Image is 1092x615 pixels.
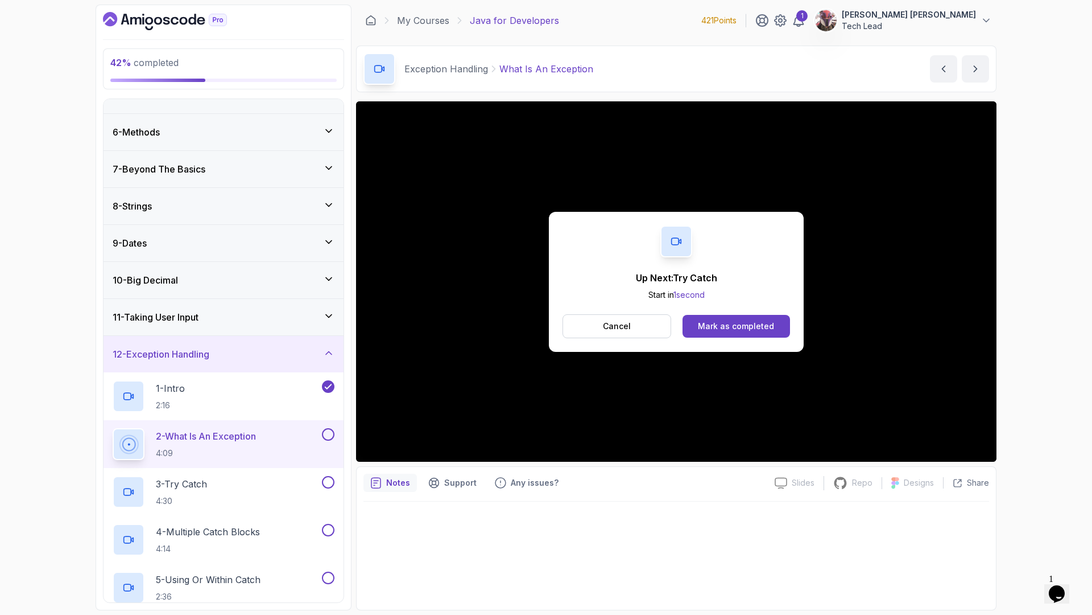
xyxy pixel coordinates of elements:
[104,151,344,187] button: 7-Beyond The Basics
[397,14,449,27] a: My Courses
[104,262,344,298] button: 10-Big Decimal
[673,290,705,300] span: 1 second
[156,448,256,459] p: 4:09
[792,14,805,27] a: 1
[701,15,737,26] p: 421 Points
[967,477,989,489] p: Share
[156,429,256,443] p: 2 - What Is An Exception
[636,289,717,301] p: Start in
[104,114,344,150] button: 6-Methods
[113,524,334,556] button: 4-Multiple Catch Blocks4:14
[156,525,260,539] p: 4 - Multiple Catch Blocks
[904,477,934,489] p: Designs
[156,543,260,555] p: 4:14
[796,10,808,22] div: 1
[113,347,209,361] h3: 12 - Exception Handling
[356,101,996,462] iframe: 2 - What is an exception
[104,336,344,372] button: 12-Exception Handling
[113,572,334,604] button: 5-Using Or Within Catch2:36
[499,62,593,76] p: What Is An Exception
[113,125,160,139] h3: 6 - Methods
[842,20,976,32] p: Tech Lead
[636,271,717,285] p: Up Next: Try Catch
[113,273,178,287] h3: 10 - Big Decimal
[386,477,410,489] p: Notes
[488,474,565,492] button: Feedback button
[698,321,774,332] div: Mark as completed
[603,321,631,332] p: Cancel
[103,12,253,30] a: Dashboard
[156,573,260,587] p: 5 - Using Or Within Catch
[104,225,344,261] button: 9-Dates
[104,188,344,224] button: 8-Strings
[962,55,989,83] button: next content
[365,15,377,26] a: Dashboard
[421,474,483,492] button: Support button
[404,62,488,76] p: Exception Handling
[842,9,976,20] p: [PERSON_NAME] [PERSON_NAME]
[156,495,207,507] p: 4:30
[814,9,992,32] button: user profile image[PERSON_NAME] [PERSON_NAME]Tech Lead
[943,477,989,489] button: Share
[113,476,334,508] button: 3-Try Catch4:30
[792,477,814,489] p: Slides
[470,14,559,27] p: Java for Developers
[682,315,790,338] button: Mark as completed
[511,477,559,489] p: Any issues?
[930,55,957,83] button: previous content
[156,382,185,395] p: 1 - Intro
[363,474,417,492] button: notes button
[110,57,131,68] span: 42 %
[815,10,837,31] img: user profile image
[156,400,185,411] p: 2:16
[852,477,872,489] p: Repo
[113,380,334,412] button: 1-Intro2:16
[156,477,207,491] p: 3 - Try Catch
[444,477,477,489] p: Support
[113,428,334,460] button: 2-What Is An Exception4:09
[1044,569,1081,604] iframe: chat widget
[156,591,260,602] p: 2:36
[113,162,205,176] h3: 7 - Beyond The Basics
[110,57,179,68] span: completed
[113,199,152,213] h3: 8 - Strings
[562,314,671,338] button: Cancel
[113,236,147,250] h3: 9 - Dates
[104,299,344,335] button: 11-Taking User Input
[113,310,198,324] h3: 11 - Taking User Input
